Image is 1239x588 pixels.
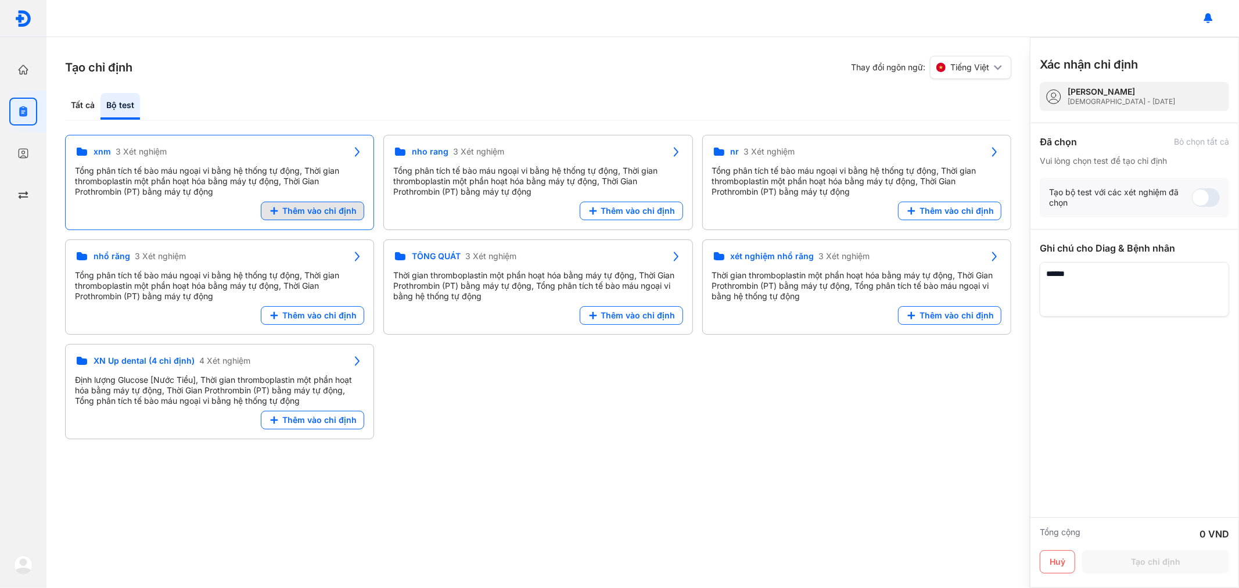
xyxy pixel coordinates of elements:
button: Thêm vào chỉ định [261,202,364,220]
span: Thêm vào chỉ định [282,310,357,321]
span: 3 Xét nghiệm [465,251,516,261]
div: [DEMOGRAPHIC_DATA] - [DATE] [1068,97,1175,106]
div: Đã chọn [1040,135,1077,149]
div: Bộ test [100,93,140,120]
img: logo [15,10,32,27]
span: Thêm vào chỉ định [601,310,676,321]
button: Thêm vào chỉ định [261,306,364,325]
span: xét nghiệm nhổ răng [731,251,814,261]
div: Vui lòng chọn test để tạo chỉ định [1040,156,1229,166]
div: Thay đổi ngôn ngữ: [851,56,1011,79]
div: Thời gian thromboplastin một phần hoạt hóa bằng máy tự động, Thời Gian Prothrombin (PT) bằng máy ... [712,270,1001,302]
div: Tổng cộng [1040,527,1080,541]
div: Tạo bộ test với các xét nghiệm đã chọn [1049,187,1192,208]
span: Thêm vào chỉ định [601,206,676,216]
button: Thêm vào chỉ định [898,306,1001,325]
span: 3 Xét nghiệm [453,146,504,157]
span: 3 Xét nghiệm [135,251,186,261]
span: Thêm vào chỉ định [282,415,357,425]
div: Bỏ chọn tất cả [1174,137,1229,147]
h3: Tạo chỉ định [65,59,132,76]
span: Tiếng Việt [950,62,989,73]
span: nr [731,146,739,157]
div: Tổng phân tích tế bào máu ngoại vi bằng hệ thống tự động, Thời gian thromboplastin một phần hoạt ... [75,166,364,197]
div: Tổng phân tích tế bào máu ngoại vi bằng hệ thống tự động, Thời gian thromboplastin một phần hoạt ... [75,270,364,302]
div: Ghi chú cho Diag & Bệnh nhân [1040,241,1229,255]
span: TỔNG QUÁT [412,251,461,261]
button: Thêm vào chỉ định [580,306,683,325]
button: Thêm vào chỉ định [580,202,683,220]
span: XN Up dental (4 chỉ định) [94,356,195,366]
span: Thêm vào chỉ định [920,206,994,216]
button: Huỷ [1040,550,1075,573]
span: 3 Xét nghiệm [744,146,795,157]
span: Thêm vào chỉ định [920,310,994,321]
div: Thời gian thromboplastin một phần hoạt hóa bằng máy tự động, Thời Gian Prothrombin (PT) bằng máy ... [393,270,683,302]
button: Thêm vào chỉ định [261,411,364,429]
span: 3 Xét nghiệm [116,146,167,157]
div: [PERSON_NAME] [1068,87,1175,97]
img: logo [14,555,33,574]
h3: Xác nhận chỉ định [1040,56,1138,73]
div: 0 VND [1200,527,1229,541]
span: Thêm vào chỉ định [282,206,357,216]
span: nhổ răng [94,251,130,261]
button: Thêm vào chỉ định [898,202,1001,220]
div: Định lượng Glucose [Nước Tiểu], Thời gian thromboplastin một phần hoạt hóa bằng máy tự động, Thời... [75,375,364,406]
div: Tổng phân tích tế bào máu ngoại vi bằng hệ thống tự động, Thời gian thromboplastin một phần hoạt ... [712,166,1001,197]
button: Tạo chỉ định [1082,550,1229,573]
div: Tổng phân tích tế bào máu ngoại vi bằng hệ thống tự động, Thời gian thromboplastin một phần hoạt ... [393,166,683,197]
span: nho rang [412,146,448,157]
span: 3 Xét nghiệm [819,251,870,261]
span: xnm [94,146,111,157]
span: 4 Xét nghiệm [199,356,250,366]
div: Tất cả [65,93,100,120]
